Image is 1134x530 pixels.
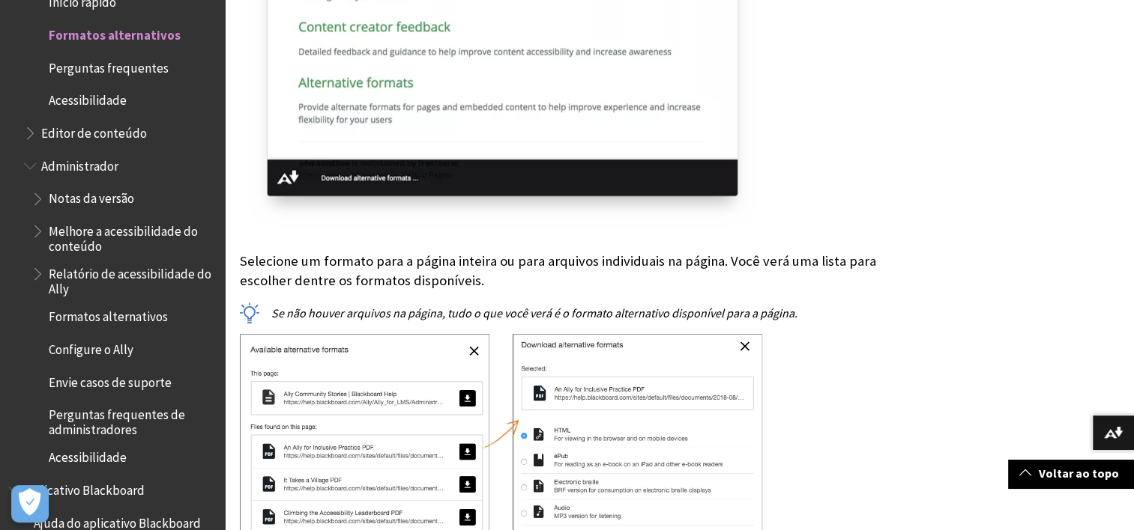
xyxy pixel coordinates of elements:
[240,305,897,321] p: Se não houver arquivos na página, tudo o que você verá é o formato alternativo disponível para a ...
[49,370,172,390] span: Envie casos de suporte
[41,153,118,174] span: Administrador
[26,478,145,498] span: Aplicativo Blackboard
[49,55,169,76] span: Perguntas frequentes
[49,337,133,357] span: Configure o Ally
[11,485,49,523] button: Abrir preferências
[41,121,147,141] span: Editor de conteúdo
[49,88,127,109] span: Acessibilidade
[49,22,181,43] span: Formatos alternativos
[49,304,168,324] span: Formatos alternativos
[240,252,897,290] p: Selecione um formato para a página inteira ou para arquivos individuais na página. Você verá uma ...
[49,219,214,254] span: Melhore a acessibilidade do conteúdo
[1008,460,1134,487] a: Voltar ao topo
[49,261,214,296] span: Relatório de acessibilidade do Ally
[49,186,134,207] span: Notas da versão
[49,402,214,437] span: Perguntas frequentes de administradores
[49,445,127,466] span: Acessibilidade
